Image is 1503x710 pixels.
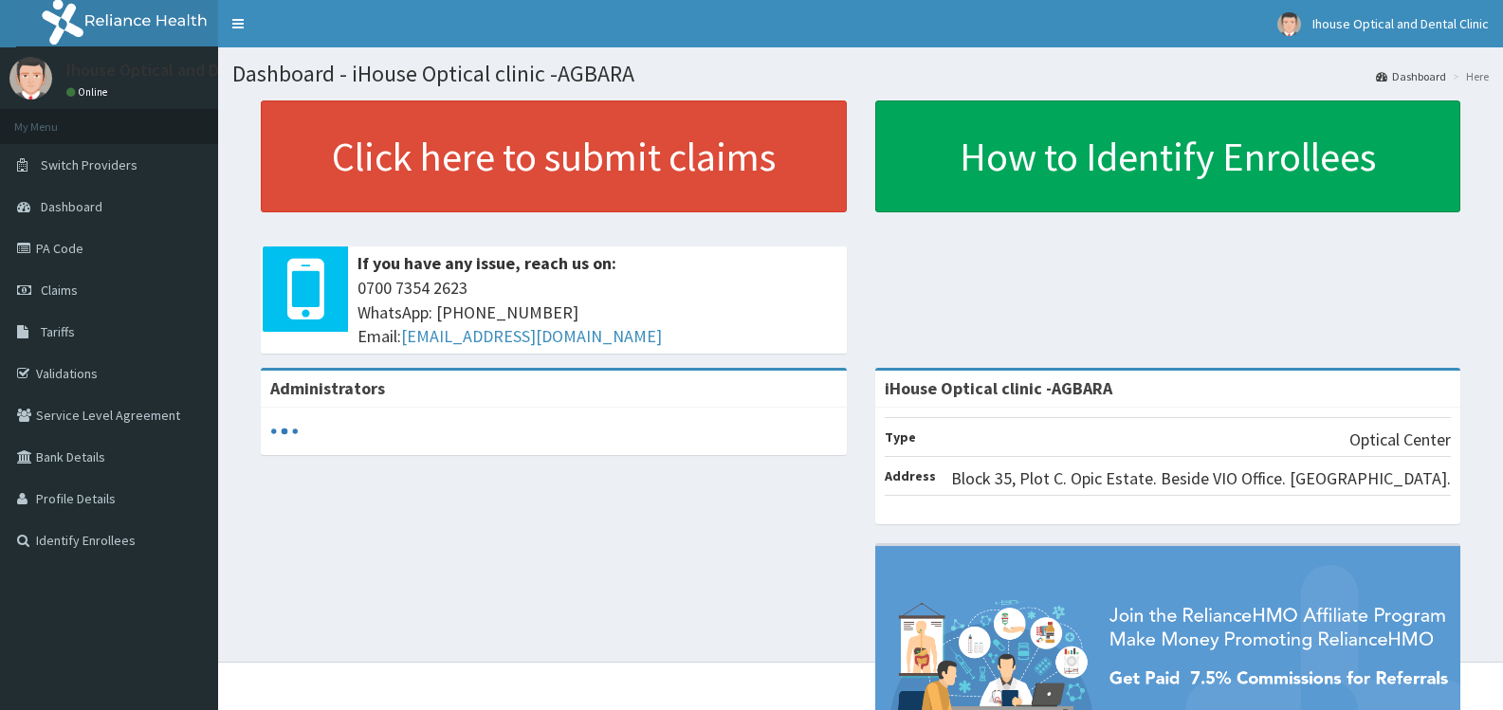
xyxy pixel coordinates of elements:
span: Dashboard [41,198,102,215]
b: Type [885,428,916,446]
img: User Image [9,57,52,100]
span: Claims [41,282,78,299]
p: Ihouse Optical and Dental Clinic [66,62,302,79]
p: Block 35, Plot C. Opic Estate. Beside VIO Office. [GEOGRAPHIC_DATA]. [951,466,1451,491]
span: 0700 7354 2623 WhatsApp: [PHONE_NUMBER] Email: [357,276,837,349]
b: Address [885,467,936,484]
li: Here [1448,68,1489,84]
span: Switch Providers [41,156,137,173]
img: User Image [1277,12,1301,36]
b: If you have any issue, reach us on: [357,252,616,274]
svg: audio-loading [270,417,299,446]
span: Tariffs [41,323,75,340]
strong: iHouse Optical clinic -AGBARA [885,377,1112,399]
span: Ihouse Optical and Dental Clinic [1312,15,1489,32]
a: [EMAIL_ADDRESS][DOMAIN_NAME] [401,325,662,347]
a: Click here to submit claims [261,100,847,212]
b: Administrators [270,377,385,399]
a: Dashboard [1376,68,1446,84]
a: How to Identify Enrollees [875,100,1461,212]
h1: Dashboard - iHouse Optical clinic -AGBARA [232,62,1489,86]
a: Online [66,85,112,99]
p: Optical Center [1349,428,1451,452]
